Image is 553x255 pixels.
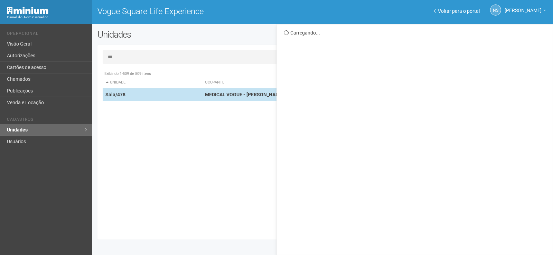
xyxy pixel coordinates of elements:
div: Painel do Administrador [7,14,87,20]
strong: Sala/478 [105,92,125,97]
a: [PERSON_NAME] [505,9,546,14]
th: Ocupante: activate to sort column ascending [202,77,384,88]
strong: MEDICAL VOGUE - [PERSON_NAME] [205,92,284,97]
img: Minium [7,7,48,14]
th: Unidade: activate to sort column descending [103,77,202,88]
li: Cadastros [7,117,87,124]
a: Voltar para o portal [434,8,480,14]
div: Carregando... [284,30,547,36]
h1: Vogue Square Life Experience [97,7,318,16]
a: NS [490,4,501,16]
h2: Unidades [97,29,279,40]
div: Exibindo 1-509 de 509 itens [103,71,544,77]
span: Nicolle Silva [505,1,542,13]
li: Operacional [7,31,87,38]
